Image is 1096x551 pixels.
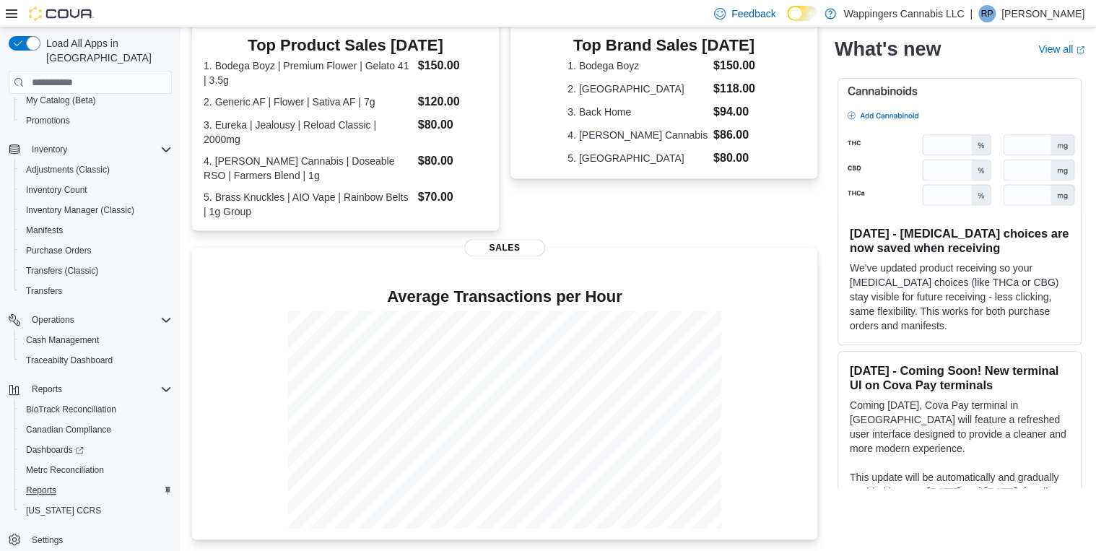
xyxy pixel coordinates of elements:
span: Reports [32,383,62,395]
button: Reports [3,379,178,399]
span: Operations [32,314,74,326]
span: Settings [32,534,63,546]
dd: $80.00 [713,149,760,167]
span: Adjustments (Classic) [26,164,110,175]
a: Metrc Reconciliation [20,461,110,479]
span: Transfers (Classic) [26,265,98,277]
dt: 4. [PERSON_NAME] Cannabis | Doseable RSO | Farmers Blend | 1g [204,154,412,183]
span: Operations [26,311,172,329]
a: Canadian Compliance [20,421,117,438]
button: BioTrack Reconciliation [14,399,178,420]
p: Coming [DATE], Cova Pay terminal in [GEOGRAPHIC_DATA] will feature a refreshed user interface des... [850,398,1069,456]
span: Purchase Orders [20,242,172,259]
h2: What's new [835,38,941,61]
a: Inventory Manager (Classic) [20,201,140,219]
a: Traceabilty Dashboard [20,352,118,369]
a: Reports [20,482,62,499]
dt: 2. [GEOGRAPHIC_DATA] [567,82,708,96]
button: Traceabilty Dashboard [14,350,178,370]
button: Inventory [3,139,178,160]
a: Adjustments (Classic) [20,161,116,178]
p: We've updated product receiving so your [MEDICAL_DATA] choices (like THCa or CBG) stay visible fo... [850,261,1069,333]
span: Manifests [26,225,63,236]
a: Settings [26,532,69,549]
button: Manifests [14,220,178,240]
h3: [DATE] - [MEDICAL_DATA] choices are now saved when receiving [850,226,1069,255]
span: Reports [26,485,56,496]
span: Dashboards [26,444,84,456]
dd: $118.00 [713,80,760,97]
a: Promotions [20,112,76,129]
a: [US_STATE] CCRS [20,502,107,519]
button: Settings [3,529,178,550]
a: Manifests [20,222,69,239]
span: Transfers [20,282,172,300]
span: Canadian Compliance [20,421,172,438]
h3: [DATE] - Coming Soon! New terminal UI on Cova Pay terminals [850,363,1069,392]
dd: $150.00 [418,57,487,74]
span: Cash Management [26,334,99,346]
span: Inventory Manager (Classic) [20,201,172,219]
h4: Average Transactions per Hour [204,288,806,305]
span: Adjustments (Classic) [20,161,172,178]
dt: 1. Bodega Boyz [567,58,708,73]
button: [US_STATE] CCRS [14,500,178,521]
span: Inventory Count [26,184,87,196]
a: Purchase Orders [20,242,97,259]
dt: 5. Brass Knuckles | AIO Vape | Rainbow Belts | 1g Group [204,190,412,219]
dd: $94.00 [713,103,760,121]
button: Reports [26,381,68,398]
a: Transfers [20,282,68,300]
span: My Catalog (Beta) [20,92,172,109]
span: Promotions [20,112,172,129]
span: [US_STATE] CCRS [26,505,101,516]
button: Purchase Orders [14,240,178,261]
button: Adjustments (Classic) [14,160,178,180]
dt: 3. Eureka | Jealousy | Reload Classic | 2000mg [204,118,412,147]
button: Promotions [14,110,178,131]
dt: 2. Generic AF | Flower | Sativa AF | 7g [204,95,412,109]
button: Cash Management [14,330,178,350]
dt: 5. [GEOGRAPHIC_DATA] [567,151,708,165]
span: Promotions [26,115,70,126]
span: BioTrack Reconciliation [20,401,172,418]
dd: $150.00 [713,57,760,74]
span: Purchase Orders [26,245,92,256]
span: Traceabilty Dashboard [26,355,113,366]
span: Inventory [26,141,172,158]
button: Metrc Reconciliation [14,460,178,480]
svg: External link [1076,45,1084,54]
span: Transfers (Classic) [20,262,172,279]
button: Transfers [14,281,178,301]
dt: 1. Bodega Boyz | Premium Flower | Gelato 41 | 3.5g [204,58,412,87]
button: My Catalog (Beta) [14,90,178,110]
button: Inventory Count [14,180,178,200]
span: Settings [26,531,172,549]
span: Cash Management [20,331,172,349]
span: BioTrack Reconciliation [26,404,116,415]
span: Manifests [20,222,172,239]
button: Canadian Compliance [14,420,178,440]
span: Traceabilty Dashboard [20,352,172,369]
span: Sales [464,239,545,256]
span: Load All Apps in [GEOGRAPHIC_DATA] [40,36,172,65]
span: My Catalog (Beta) [26,95,96,106]
span: Dashboards [20,441,172,459]
span: Reports [20,482,172,499]
span: Dark Mode [787,21,788,22]
span: Reports [26,381,172,398]
h3: Top Brand Sales [DATE] [567,37,760,54]
dd: $80.00 [418,152,487,170]
p: [PERSON_NAME] [1001,5,1084,22]
a: BioTrack Reconciliation [20,401,122,418]
button: Inventory [26,141,73,158]
a: Transfers (Classic) [20,262,104,279]
a: Cash Management [20,331,105,349]
dt: 4. [PERSON_NAME] Cannabis [567,128,708,142]
span: Canadian Compliance [26,424,111,435]
p: | [970,5,973,22]
a: My Catalog (Beta) [20,92,102,109]
h3: Top Product Sales [DATE] [204,37,487,54]
span: Transfers [26,285,62,297]
button: Reports [14,480,178,500]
